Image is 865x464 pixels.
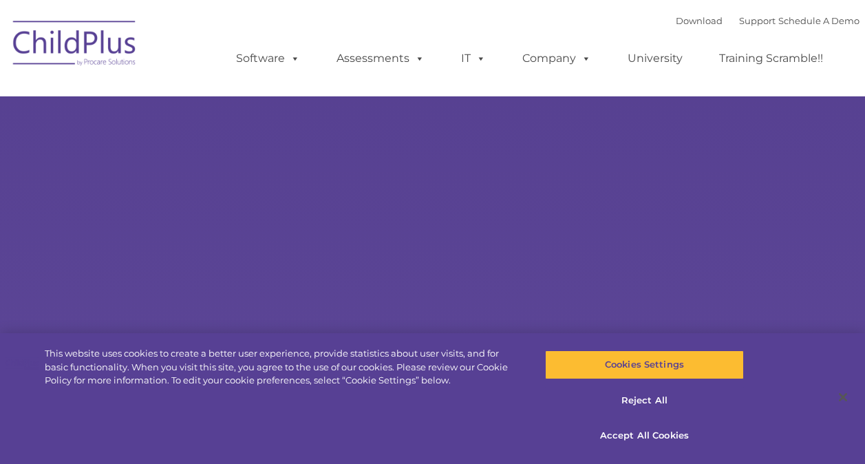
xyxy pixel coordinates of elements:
img: ChildPlus by Procare Solutions [6,11,144,80]
a: Software [222,45,314,72]
a: Support [739,15,776,26]
a: University [614,45,696,72]
button: Reject All [545,386,744,415]
font: | [676,15,859,26]
a: Schedule A Demo [778,15,859,26]
button: Accept All Cookies [545,421,744,450]
div: This website uses cookies to create a better user experience, provide statistics about user visit... [45,347,519,388]
button: Close [828,382,858,412]
a: Company [509,45,605,72]
button: Cookies Settings [545,350,744,379]
a: Training Scramble!! [705,45,837,72]
a: Download [676,15,723,26]
a: IT [447,45,500,72]
a: Assessments [323,45,438,72]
